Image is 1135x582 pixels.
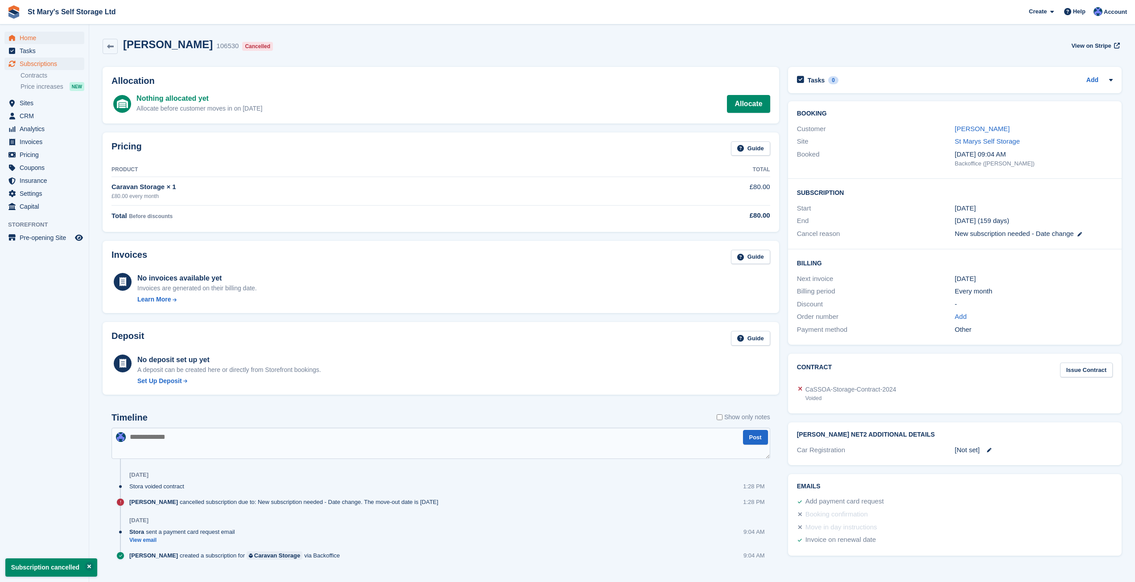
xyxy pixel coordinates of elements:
[111,192,611,200] div: £80.00 every month
[4,231,84,244] a: menu
[797,299,955,310] div: Discount
[797,445,955,455] div: Car Registration
[129,537,239,544] a: View email
[111,76,770,86] h2: Allocation
[955,149,1113,160] div: [DATE] 09:04 AM
[743,430,768,445] button: Post
[727,95,770,113] a: Allocate
[743,482,764,491] div: 1:28 PM
[137,295,171,304] div: Learn More
[611,211,770,221] div: £80.00
[4,200,84,213] a: menu
[129,551,344,560] div: created a subscription for via Backoffice
[1086,75,1098,86] a: Add
[111,141,142,156] h2: Pricing
[743,528,765,536] div: 9:04 AM
[797,188,1113,197] h2: Subscription
[1068,38,1122,53] a: View on Stripe
[20,110,73,122] span: CRM
[20,97,73,109] span: Sites
[21,83,63,91] span: Price increases
[129,498,443,506] div: cancelled subscription due to: New subscription needed - Date change. The move-out date is [DATE]
[74,232,84,243] a: Preview store
[21,82,84,91] a: Price increases NEW
[955,159,1113,168] div: Backoffice ([PERSON_NAME])
[123,38,213,50] h2: [PERSON_NAME]
[24,4,120,19] a: St Mary's Self Storage Ltd
[717,413,722,422] input: Show only notes
[70,82,84,91] div: NEW
[805,509,868,520] div: Booking confirmation
[136,104,262,113] div: Allocate before customer moves in on [DATE]
[4,187,84,200] a: menu
[129,517,149,524] div: [DATE]
[4,58,84,70] a: menu
[805,522,877,533] div: Move in day instructions
[717,413,770,422] label: Show only notes
[247,551,302,560] a: Caravan Storage
[136,93,262,104] div: Nothing allocated yet
[4,174,84,187] a: menu
[111,250,147,264] h2: Invoices
[828,76,838,84] div: 0
[20,161,73,174] span: Coupons
[955,203,976,214] time: 2026-03-02 01:00:00 UTC
[137,365,321,375] p: A deposit can be created here or directly from Storefront bookings.
[111,212,127,219] span: Total
[4,149,84,161] a: menu
[955,445,1113,455] div: [Not set]
[111,413,148,423] h2: Timeline
[4,123,84,135] a: menu
[1029,7,1047,16] span: Create
[216,41,239,51] div: 106530
[111,182,611,192] div: Caravan Storage × 1
[1060,363,1113,377] a: Issue Contract
[611,163,770,177] th: Total
[129,528,239,536] div: sent a payment card request email
[955,137,1020,145] a: St Marys Self Storage
[4,110,84,122] a: menu
[805,394,896,402] div: Voided
[731,141,770,156] a: Guide
[20,200,73,213] span: Capital
[955,325,1113,335] div: Other
[955,286,1113,297] div: Every month
[955,274,1113,284] div: [DATE]
[611,177,770,205] td: £80.00
[797,149,955,168] div: Booked
[797,363,832,377] h2: Contract
[4,45,84,57] a: menu
[805,385,896,394] div: CaSSOA-Storage-Contract-2024
[4,32,84,44] a: menu
[1094,7,1102,16] img: Matthew Keenan
[137,284,257,293] div: Invoices are generated on their billing date.
[955,217,1009,224] span: [DATE] (159 days)
[797,483,1113,490] h2: Emails
[20,123,73,135] span: Analytics
[242,42,273,51] div: Cancelled
[797,258,1113,267] h2: Billing
[129,213,173,219] span: Before discounts
[797,110,1113,117] h2: Booking
[8,220,89,229] span: Storefront
[955,125,1010,132] a: [PERSON_NAME]
[20,231,73,244] span: Pre-opening Site
[955,312,967,322] a: Add
[111,163,611,177] th: Product
[731,331,770,346] a: Guide
[1104,8,1127,17] span: Account
[955,230,1074,237] span: New subscription needed - Date change
[4,97,84,109] a: menu
[137,376,182,386] div: Set Up Deposit
[254,551,300,560] div: Caravan Storage
[20,174,73,187] span: Insurance
[743,498,764,506] div: 1:28 PM
[20,32,73,44] span: Home
[731,250,770,264] a: Guide
[4,161,84,174] a: menu
[808,76,825,84] h2: Tasks
[20,58,73,70] span: Subscriptions
[137,376,321,386] a: Set Up Deposit
[955,299,1113,310] div: -
[129,471,149,479] div: [DATE]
